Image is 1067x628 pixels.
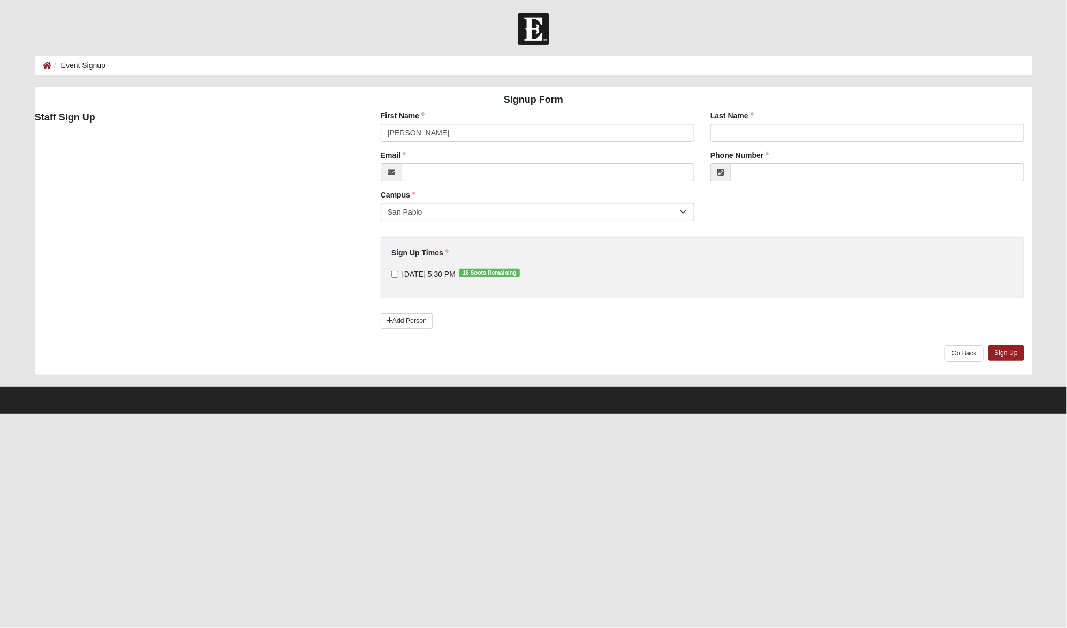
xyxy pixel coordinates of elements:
[35,112,95,123] strong: Staff Sign Up
[381,313,433,329] a: Add Person
[710,110,754,121] label: Last Name
[710,150,769,161] label: Phone Number
[35,94,1032,106] h4: Signup Form
[988,345,1025,361] a: Sign Up
[51,60,105,71] li: Event Signup
[381,110,425,121] label: First Name
[518,13,549,45] img: Church of Eleven22 Logo
[391,247,449,258] label: Sign Up Times
[381,190,415,200] label: Campus
[381,150,406,161] label: Email
[459,269,520,277] span: 16 Spots Remaining
[402,270,456,278] span: [DATE] 5:30 PM
[391,271,398,278] input: [DATE] 5:30 PM16 Spots Remaining
[945,345,984,362] a: Go Back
